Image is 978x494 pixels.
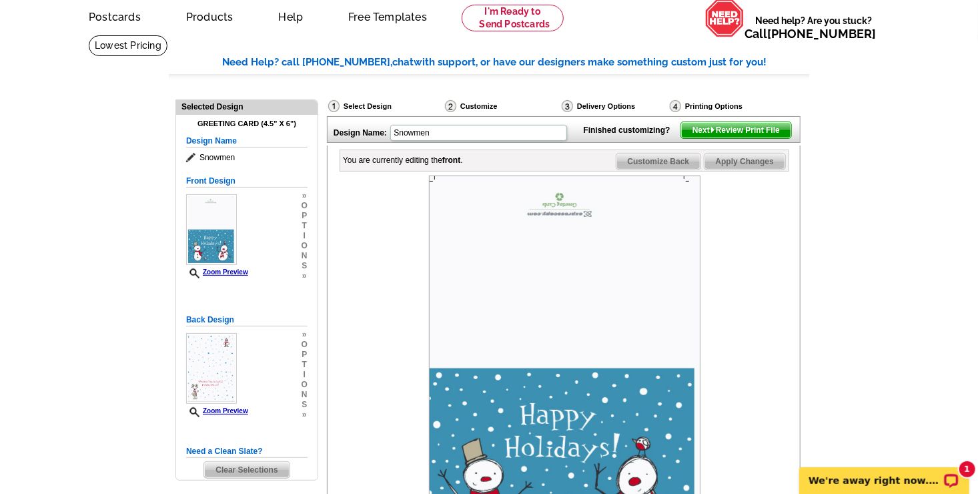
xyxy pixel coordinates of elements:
b: front [442,156,460,165]
h5: Need a Clean Slate? [186,445,308,458]
img: button-next-arrow-white.png [710,127,716,133]
span: chat [392,56,414,68]
img: Printing Options & Summary [670,100,681,112]
img: Customize [445,100,456,112]
a: [PHONE_NUMBER] [767,27,876,41]
img: Select Design [328,100,340,112]
iframe: LiveChat chat widget [791,452,978,494]
div: Printing Options [668,99,787,113]
span: Need help? Are you stuck? [745,14,883,41]
span: Next Review Print File [681,122,791,138]
span: Clear Selections [204,462,289,478]
span: s [302,261,308,271]
span: Call [745,27,876,41]
span: Apply Changes [704,154,785,170]
span: o [302,340,308,350]
img: Z18890679_00001_2.jpg [186,333,237,404]
span: n [302,251,308,261]
strong: Design Name: [334,128,387,138]
span: i [302,231,308,241]
span: o [302,380,308,390]
h5: Design Name [186,135,308,148]
span: n [302,390,308,400]
img: Z18890679_00001_1.jpg [186,194,237,265]
span: o [302,241,308,251]
span: t [302,221,308,231]
span: s [302,400,308,410]
div: Select Design [327,99,444,116]
strong: Finished customizing? [584,126,678,135]
span: p [302,211,308,221]
span: » [302,271,308,281]
a: Zoom Preview [186,407,248,415]
div: Selected Design [176,100,318,113]
span: i [302,370,308,380]
h5: Front Design [186,175,308,188]
span: o [302,201,308,211]
img: Delivery Options [562,100,573,112]
span: » [302,191,308,201]
span: Customize Back [616,154,701,170]
div: Need Help? call [PHONE_NUMBER], with support, or have our designers make something custom just fo... [222,55,809,70]
span: » [302,330,308,340]
div: You are currently editing the . [343,154,463,166]
div: Delivery Options [560,99,668,113]
span: » [302,410,308,420]
h5: Back Design [186,314,308,326]
div: Customize [444,99,560,116]
span: t [302,360,308,370]
a: Zoom Preview [186,268,248,276]
h4: Greeting Card (4.5" x 6") [186,119,308,128]
span: p [302,350,308,360]
span: Snowmen [186,151,308,164]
